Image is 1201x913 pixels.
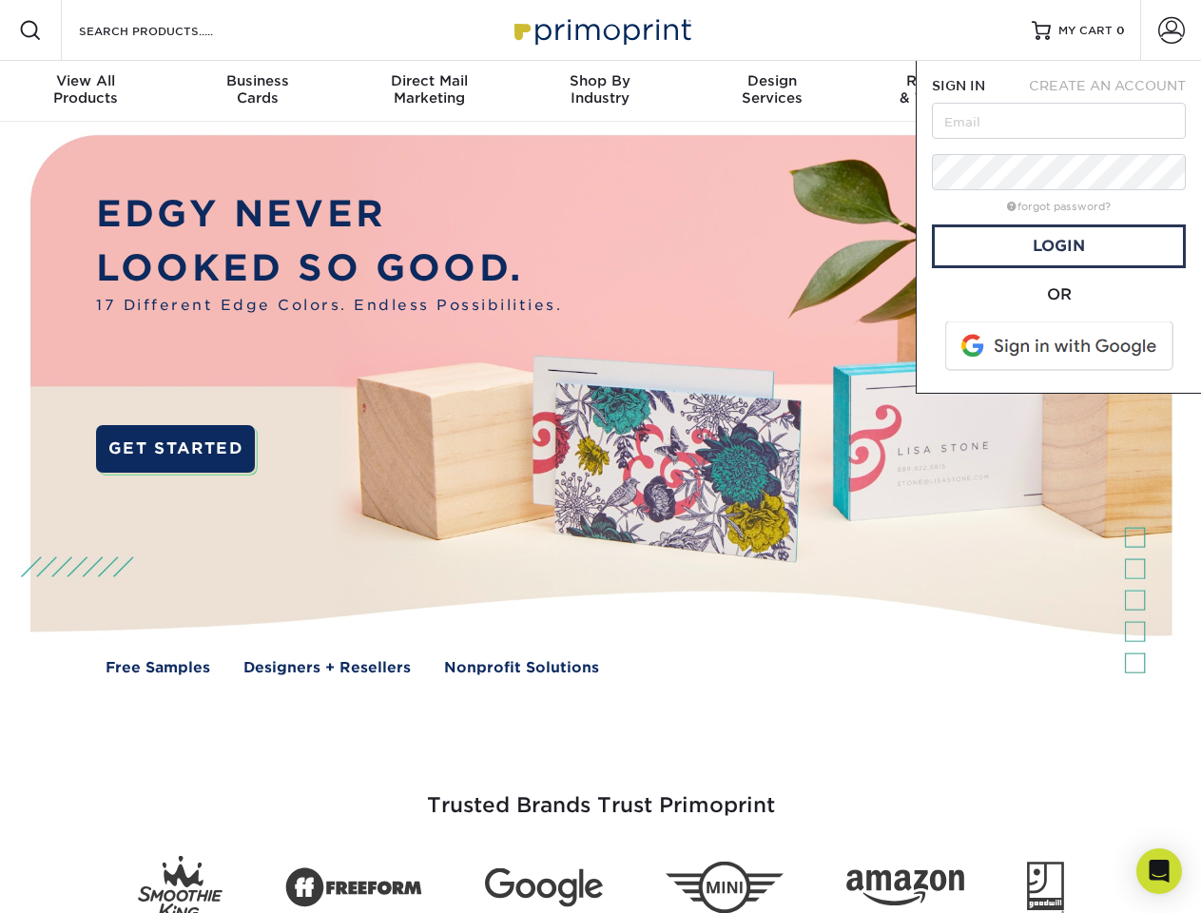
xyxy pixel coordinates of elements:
div: Industry [514,72,686,107]
img: Goodwill [1027,862,1064,913]
span: Direct Mail [343,72,514,89]
div: Marketing [343,72,514,107]
a: Nonprofit Solutions [444,657,599,679]
span: MY CART [1058,23,1113,39]
iframe: Google Customer Reviews [5,855,162,906]
input: Email [932,103,1186,139]
img: Amazon [846,870,964,906]
a: Shop ByIndustry [514,61,686,122]
img: Google [485,868,603,907]
span: 0 [1116,24,1125,37]
a: Direct MailMarketing [343,61,514,122]
span: SIGN IN [932,78,985,93]
span: CREATE AN ACCOUNT [1029,78,1186,93]
a: Free Samples [106,657,210,679]
h3: Trusted Brands Trust Primoprint [45,748,1157,841]
a: Designers + Resellers [243,657,411,679]
span: 17 Different Edge Colors. Endless Possibilities. [96,295,562,317]
div: OR [932,283,1186,306]
a: Resources& Templates [858,61,1029,122]
span: Shop By [514,72,686,89]
span: Design [687,72,858,89]
div: Open Intercom Messenger [1136,848,1182,894]
div: Services [687,72,858,107]
span: Resources [858,72,1029,89]
div: & Templates [858,72,1029,107]
a: GET STARTED [96,425,255,473]
div: Cards [171,72,342,107]
p: LOOKED SO GOOD. [96,242,562,296]
p: EDGY NEVER [96,187,562,242]
a: Login [932,224,1186,268]
a: BusinessCards [171,61,342,122]
a: DesignServices [687,61,858,122]
input: SEARCH PRODUCTS..... [77,19,262,42]
img: Primoprint [506,10,696,50]
span: Business [171,72,342,89]
a: forgot password? [1007,201,1111,213]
